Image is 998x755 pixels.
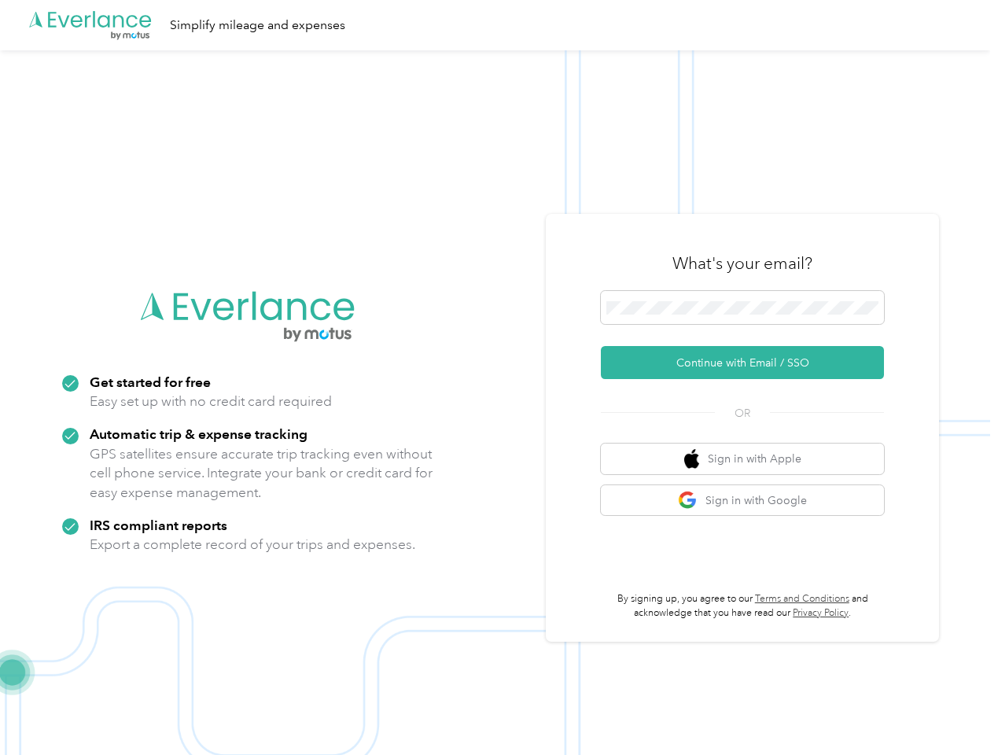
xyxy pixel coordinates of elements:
strong: IRS compliant reports [90,517,227,533]
h3: What's your email? [672,252,812,274]
button: google logoSign in with Google [601,485,884,516]
strong: Automatic trip & expense tracking [90,425,308,442]
p: By signing up, you agree to our and acknowledge that you have read our . [601,592,884,620]
span: OR [715,405,770,422]
p: GPS satellites ensure accurate trip tracking even without cell phone service. Integrate your bank... [90,444,433,503]
a: Terms and Conditions [755,593,849,605]
button: apple logoSign in with Apple [601,444,884,474]
p: Export a complete record of your trips and expenses. [90,535,415,554]
img: apple logo [684,449,700,469]
div: Simplify mileage and expenses [170,16,345,35]
button: Continue with Email / SSO [601,346,884,379]
p: Easy set up with no credit card required [90,392,332,411]
img: google logo [678,491,698,510]
strong: Get started for free [90,374,211,390]
a: Privacy Policy [793,607,849,619]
